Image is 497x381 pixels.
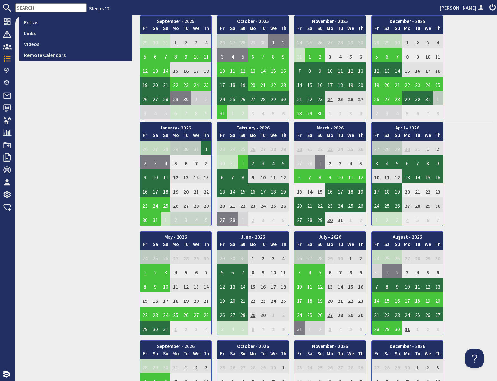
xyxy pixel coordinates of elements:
td: 23 [278,77,289,91]
td: 30 [355,34,366,48]
td: 8 [305,62,315,77]
td: 26 [140,141,150,155]
th: Fr [217,132,227,141]
th: Fr [294,132,305,141]
td: 21 [161,77,171,91]
td: 20 [355,77,366,91]
td: 12 [140,62,150,77]
td: 26 [238,91,248,105]
td: 22 [315,141,325,155]
td: 13 [248,62,258,77]
td: 1 [268,34,279,48]
td: 18 [433,62,443,77]
td: 10 [191,48,201,62]
td: 1 [305,48,315,62]
td: 3 [345,105,356,119]
td: 4 [433,34,443,48]
td: 23 [217,141,227,155]
td: 9 [315,62,325,77]
td: 30 [258,34,268,48]
th: Th [278,25,289,34]
td: 1 [402,34,412,48]
td: 2 [372,105,382,119]
td: 28 [268,141,279,155]
td: 7 [191,155,201,169]
td: 24 [191,77,201,91]
td: 7 [161,48,171,62]
a: Extras [19,17,132,28]
td: 4 [227,48,238,62]
th: We [345,25,356,34]
th: Tu [412,132,423,141]
td: 4 [355,105,366,119]
th: Fr [372,25,382,34]
th: Th [433,132,443,141]
td: 1 [325,105,335,119]
th: Tu [258,25,268,34]
td: 4 [335,48,345,62]
td: 1 [238,155,248,169]
td: 25 [335,91,345,105]
th: Su [392,25,402,34]
td: 5 [278,155,289,169]
td: 29 [278,141,289,155]
td: 14 [161,62,171,77]
th: Sa [150,25,161,34]
td: 26 [345,91,356,105]
td: 31 [161,34,171,48]
a: Remote Calendars [19,50,132,61]
td: 20 [150,77,161,91]
td: 25 [433,77,443,91]
td: 3 [423,34,433,48]
a: Videos [19,39,132,50]
td: 1 [201,141,211,155]
th: Th [201,25,211,34]
td: 29 [402,91,412,105]
td: 31 [227,155,238,169]
th: We [345,132,356,141]
td: 1 [315,155,325,169]
th: Th [355,25,366,34]
td: 14 [258,62,268,77]
th: Tu [412,25,423,34]
th: Fr [217,25,227,34]
th: Su [315,25,325,34]
td: 27 [248,91,258,105]
th: Mo [170,25,181,34]
td: 2 [248,155,258,169]
a: [PERSON_NAME] [440,4,485,12]
td: 12 [238,62,248,77]
td: 6 [181,155,191,169]
th: We [423,132,433,141]
th: Th [201,132,211,141]
th: We [268,25,279,34]
td: 13 [382,62,392,77]
td: 3 [325,48,335,62]
td: 8 [402,48,412,62]
td: 20 [248,77,258,91]
th: Su [392,132,402,141]
td: 23 [325,141,335,155]
th: Fr [140,25,150,34]
td: 23 [315,91,325,105]
td: 29 [392,141,402,155]
td: 29 [305,105,315,119]
td: 25 [201,77,211,91]
th: Mo [402,25,412,34]
td: 28 [161,141,171,155]
td: 11 [335,62,345,77]
th: Sa [382,25,392,34]
td: 13 [150,62,161,77]
td: 22 [402,77,412,91]
td: 3 [335,155,345,169]
td: 24 [325,91,335,105]
td: 27 [150,141,161,155]
td: 4 [150,105,161,119]
td: 28 [392,91,402,105]
td: 9 [278,48,289,62]
th: Mo [402,132,412,141]
td: 16 [181,62,191,77]
td: 21 [258,77,268,91]
td: 30 [278,91,289,105]
th: Tu [258,132,268,141]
